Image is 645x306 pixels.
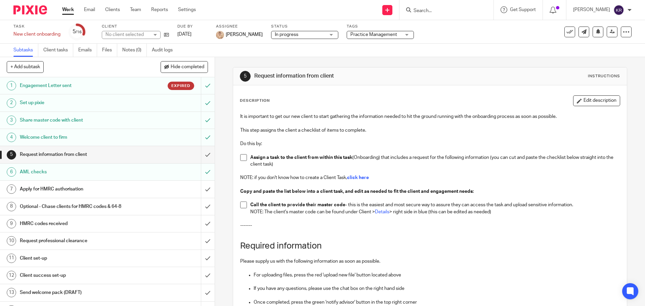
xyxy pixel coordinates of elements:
h1: Engagement Letter sent [20,81,136,91]
h1: Share master code with client [20,115,136,125]
p: This step assigns the client a checklist of items to complete. [240,127,619,134]
div: 3 [7,116,16,125]
a: Settings [178,6,196,13]
p: Please supply us with the following information as soon as possible. [240,258,619,265]
strong: Assign a task to the client from within this task [250,155,352,160]
div: 2 [7,98,16,108]
h1: Welcome client to firm [20,132,136,142]
p: Description [240,98,270,103]
h1: AML checks [20,167,136,177]
div: No client selected [105,31,149,38]
label: Due by [177,24,208,29]
button: Edit description [573,95,620,106]
label: Status [271,24,338,29]
small: /16 [76,30,82,34]
span: Hide completed [171,64,204,70]
div: 5 [7,150,16,160]
strong: Copy and paste the list below into a client task, and edit as needed to fit the client and engage... [240,189,474,194]
h1: HMRC codes received [20,219,136,229]
div: New client onboarding [13,31,60,38]
div: 10 [7,236,16,246]
h1: Request information from client [254,73,444,80]
span: [PERSON_NAME] [226,31,263,38]
div: 13 [7,288,16,297]
div: 6 [7,167,16,177]
h1: Request professional clearance [20,236,136,246]
h1: Apply for HMRC authorisation [20,184,136,194]
img: DSC06218%20-%20Copy.JPG [216,31,224,39]
strong: Call the client to provide their master code [250,203,345,207]
label: Client [102,24,169,29]
p: Once completed, press the green 'notify advisor' button in the top right corner [254,299,619,306]
p: It is important to get our new client to start gathering the information needed to hit the ground... [240,113,619,120]
div: 5 [73,28,82,36]
h1: Send welcome pack (DRAFT) [20,288,136,298]
span: [DATE] [177,32,191,37]
div: 5 [240,71,251,82]
a: Subtasks [13,44,38,57]
a: click here [347,175,369,180]
h1: Request information from client [20,149,136,160]
p: Do this by: [240,140,619,147]
div: 8 [7,202,16,211]
a: Audit logs [152,44,178,57]
p: If you have any questions, please use the chat box on the right hand side [254,285,619,292]
div: 9 [7,219,16,228]
h1: Set up pixie [20,98,136,108]
input: Search [413,8,473,14]
a: Work [62,6,74,13]
button: Hide completed [161,61,208,73]
button: + Add subtask [7,61,44,73]
a: Reports [151,6,168,13]
h1: Client set-up [20,253,136,263]
a: Files [102,44,117,57]
label: Task [13,24,60,29]
label: Assignee [216,24,263,29]
h1: Optional - Chase clients for HMRC codes & 64-8 [20,202,136,212]
div: 1 [7,81,16,90]
p: NOTE: if you don't know how to create a Client Task, [240,174,619,181]
div: 12 [7,271,16,280]
div: Instructions [588,74,620,79]
h1: Required information [240,241,619,251]
img: svg%3E [613,5,624,15]
p: (Onboarding) that includes a request for the following information (you can cut and paste the che... [250,154,619,168]
div: 11 [7,254,16,263]
span: Practice Management [350,32,397,37]
a: Email [84,6,95,13]
p: For uploading files, press the red 'upload new file' button located above [254,272,619,278]
a: Team [130,6,141,13]
span: Get Support [510,7,536,12]
h1: Client success set-up [20,270,136,280]
a: Client tasks [43,44,73,57]
p: - this is the easiest and most secure way to assure they can access the task and upload sensitive... [250,202,619,208]
p: ------- [240,222,619,229]
span: Expired [171,83,190,89]
div: 4 [7,133,16,142]
a: Emails [78,44,97,57]
div: 7 [7,184,16,194]
label: Tags [347,24,414,29]
p: [PERSON_NAME] [573,6,610,13]
span: In progress [275,32,298,37]
p: NOTE: The client's master code can be found under Client > > right side in blue (this can be edit... [250,209,619,215]
img: Pixie [13,5,47,14]
a: Clients [105,6,120,13]
a: Details [375,210,389,214]
a: Notes (0) [122,44,147,57]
